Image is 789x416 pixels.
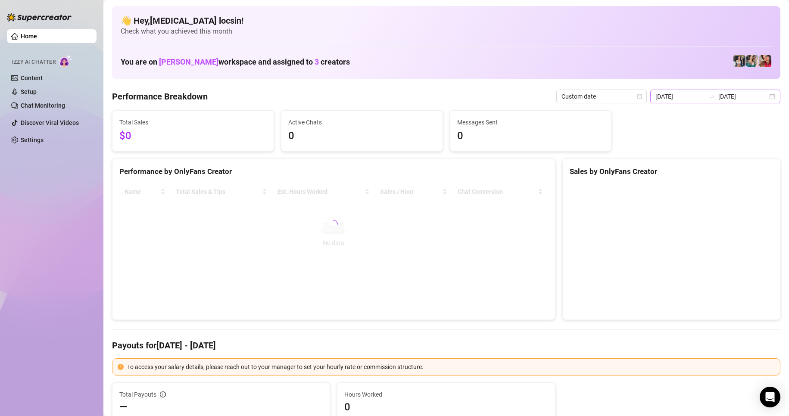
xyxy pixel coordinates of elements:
span: Active Chats [288,118,436,127]
h4: Performance Breakdown [112,90,208,102]
img: Katy [733,55,745,67]
a: Chat Monitoring [21,102,65,109]
span: $0 [119,128,267,144]
img: logo-BBDzfeDw.svg [7,13,72,22]
span: Total Sales [119,118,267,127]
span: loading [327,218,340,230]
span: — [119,400,128,414]
span: Custom date [561,90,642,103]
span: 0 [288,128,436,144]
div: Performance by OnlyFans Creator [119,166,548,177]
span: info-circle [160,391,166,397]
input: End date [718,92,767,101]
span: Total Payouts [119,390,156,399]
div: Sales by OnlyFans Creator [570,166,773,177]
span: exclamation-circle [118,364,124,370]
span: 3 [315,57,319,66]
a: Discover Viral Videos [21,119,79,126]
h4: Payouts for [DATE] - [DATE] [112,339,780,351]
a: Setup [21,88,37,95]
h4: 👋 Hey, [MEDICAL_DATA] locsin ! [121,15,772,27]
span: Messages Sent [457,118,605,127]
a: Home [21,33,37,40]
span: Hours Worked [344,390,548,399]
span: 0 [457,128,605,144]
img: Zaddy [746,55,758,67]
span: calendar [637,94,642,99]
h1: You are on workspace and assigned to creators [121,57,350,67]
span: Izzy AI Chatter [12,58,56,66]
a: Settings [21,137,44,143]
a: Content [21,75,43,81]
img: Vanessa [759,55,771,67]
span: [PERSON_NAME] [159,57,218,66]
div: Open Intercom Messenger [760,387,780,407]
span: 0 [344,400,548,414]
input: Start date [655,92,705,101]
img: AI Chatter [59,55,72,67]
div: To access your salary details, please reach out to your manager to set your hourly rate or commis... [127,362,775,372]
span: Check what you achieved this month [121,27,772,36]
span: swap-right [708,93,715,100]
span: to [708,93,715,100]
